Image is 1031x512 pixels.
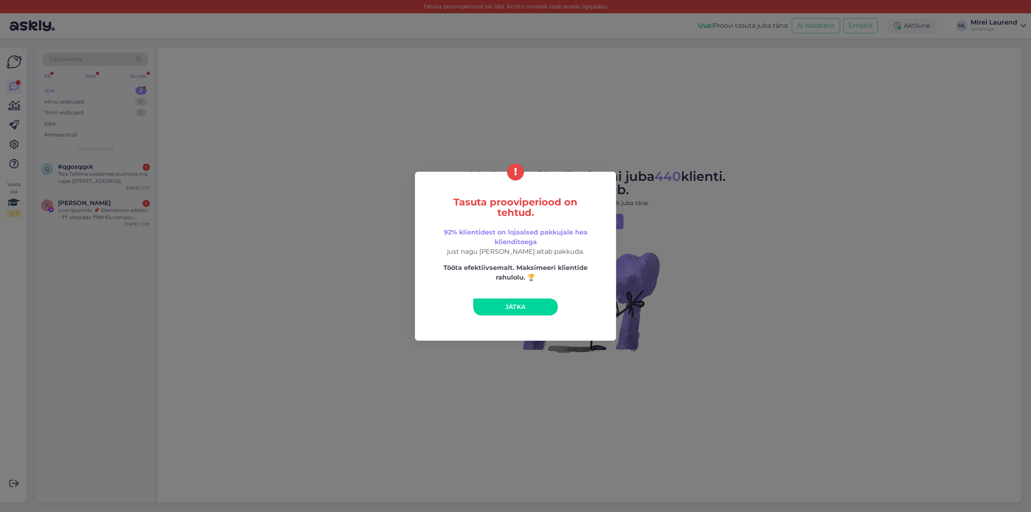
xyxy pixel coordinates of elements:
p: Tööta efektiivsemalt. Maksimeeri klientide rahulolu. 🏆 [432,263,599,282]
span: 92% klientidest on lojaalsed pakkujale hea klienditoega [444,228,588,246]
p: just nagu [PERSON_NAME] aitab pakkuda. [432,228,599,257]
h5: Tasuta prooviperiood on tehtud. [432,197,599,218]
a: Jätka [473,298,558,315]
span: Jätka [505,303,526,311]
